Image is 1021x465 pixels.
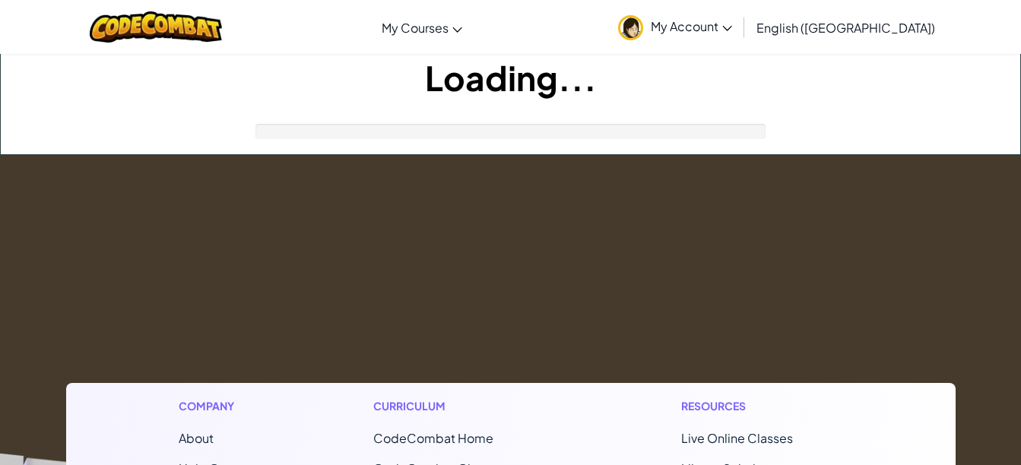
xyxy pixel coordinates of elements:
[90,11,223,43] img: CodeCombat logo
[749,7,943,48] a: English ([GEOGRAPHIC_DATA])
[374,7,470,48] a: My Courses
[1,54,1020,101] h1: Loading...
[179,398,249,414] h1: Company
[681,430,793,446] a: Live Online Classes
[179,430,214,446] a: About
[618,15,643,40] img: avatar
[651,18,732,34] span: My Account
[610,3,740,51] a: My Account
[382,20,449,36] span: My Courses
[681,398,843,414] h1: Resources
[373,398,557,414] h1: Curriculum
[373,430,493,446] span: CodeCombat Home
[756,20,935,36] span: English ([GEOGRAPHIC_DATA])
